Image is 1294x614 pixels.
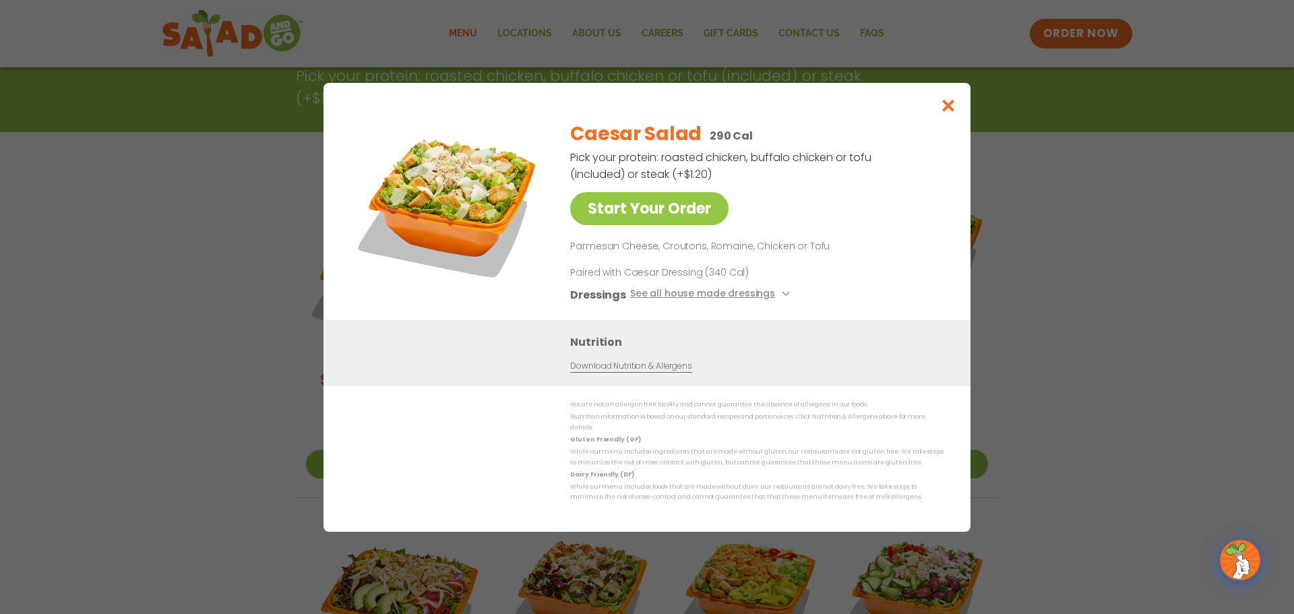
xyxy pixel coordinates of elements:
h2: Caesar Salad [570,120,702,148]
strong: Dairy Friendly (DF) [570,470,634,478]
a: Download Nutrition & Allergens [570,359,691,372]
h3: Nutrition [570,333,950,350]
p: Parmesan Cheese, Croutons, Romaine, Chicken or Tofu [570,239,938,255]
h3: Dressings [570,286,626,303]
p: Paired with Caesar Dressing (340 Cal) [570,265,820,279]
p: While our menu includes ingredients that are made without gluten, our restaurants are not gluten ... [570,447,944,468]
p: Pick your protein: roasted chicken, buffalo chicken or tofu (included) or steak (+$1.20) [570,149,873,183]
img: Featured product photo for Caesar Salad [354,110,543,299]
p: We are not an allergen free facility and cannot guarantee the absence of allergens in our foods. [570,400,944,410]
img: wpChatIcon [1221,541,1259,579]
p: 290 Cal [710,127,753,144]
p: Nutrition information is based on our standard recipes and portion sizes. Click Nutrition & Aller... [570,412,944,433]
a: Start Your Order [570,192,729,225]
button: Close modal [927,83,970,128]
p: While our menu includes foods that are made without dairy, our restaurants are not dairy free. We... [570,482,944,503]
button: See all house made dressings [630,286,794,303]
strong: Gluten Friendly (GF) [570,435,640,443]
